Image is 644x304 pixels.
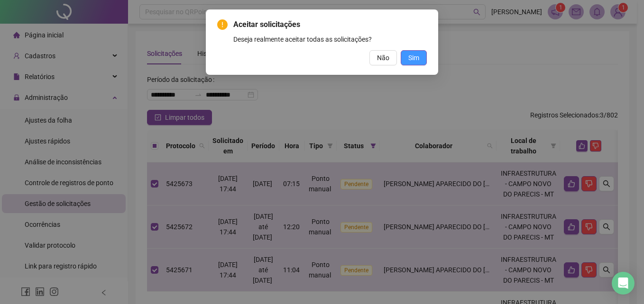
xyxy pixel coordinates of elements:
[233,34,427,45] div: Deseja realmente aceitar todas as solicitações?
[408,53,419,63] span: Sim
[612,272,635,295] div: Open Intercom Messenger
[369,50,397,65] button: Não
[377,53,389,63] span: Não
[401,50,427,65] button: Sim
[217,19,228,30] span: exclamation-circle
[233,19,427,30] span: Aceitar solicitações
